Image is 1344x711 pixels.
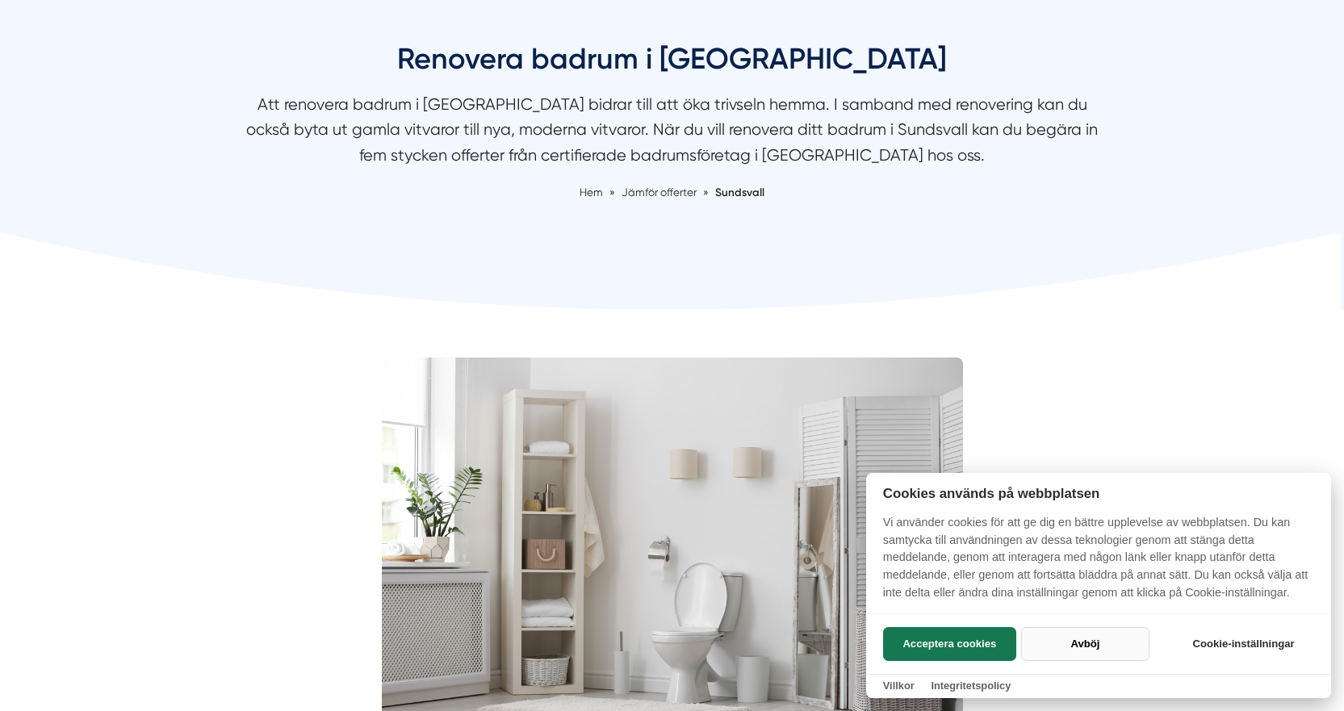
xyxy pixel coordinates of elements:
[1173,627,1314,661] button: Cookie-inställningar
[931,680,1011,692] a: Integritetspolicy
[883,680,915,692] a: Villkor
[883,627,1016,661] button: Acceptera cookies
[1021,627,1149,661] button: Avböj
[866,486,1331,501] h2: Cookies används på webbplatsen
[866,514,1331,613] p: Vi använder cookies för att ge dig en bättre upplevelse av webbplatsen. Du kan samtycka till anvä...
